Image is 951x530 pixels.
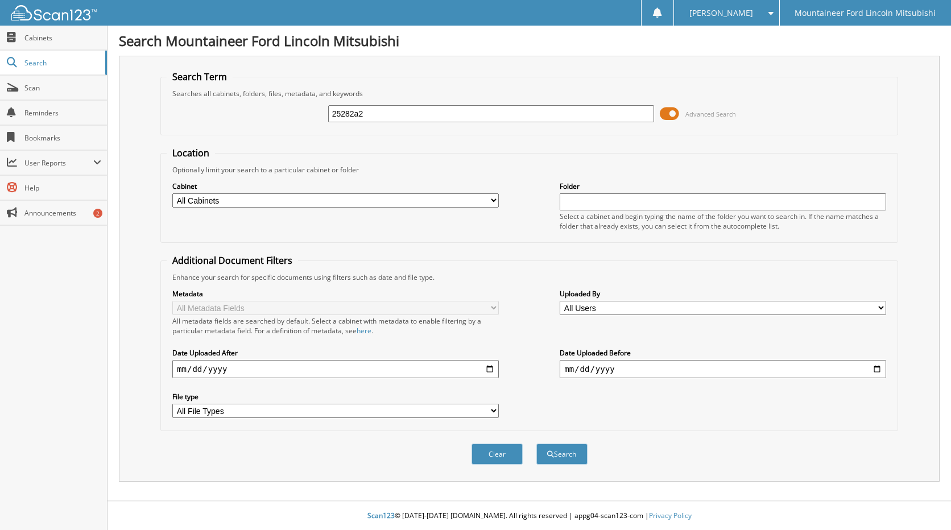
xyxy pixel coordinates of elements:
span: Cabinets [24,33,101,43]
div: 2 [93,209,102,218]
span: Scan [24,83,101,93]
label: File type [172,392,499,401]
span: Advanced Search [685,110,736,118]
span: Help [24,183,101,193]
h1: Search Mountaineer Ford Lincoln Mitsubishi [119,31,940,50]
span: Announcements [24,208,101,218]
label: Folder [560,181,886,191]
label: Uploaded By [560,289,886,299]
div: Select a cabinet and begin typing the name of the folder you want to search in. If the name match... [560,212,886,231]
div: All metadata fields are searched by default. Select a cabinet with metadata to enable filtering b... [172,316,499,336]
label: Date Uploaded Before [560,348,886,358]
a: here [357,326,371,336]
label: Cabinet [172,181,499,191]
button: Clear [472,444,523,465]
div: Optionally limit your search to a particular cabinet or folder [167,165,892,175]
legend: Search Term [167,71,233,83]
span: [PERSON_NAME] [689,10,753,16]
input: start [172,360,499,378]
a: Privacy Policy [649,511,692,520]
legend: Additional Document Filters [167,254,298,267]
legend: Location [167,147,215,159]
label: Date Uploaded After [172,348,499,358]
span: Bookmarks [24,133,101,143]
span: User Reports [24,158,93,168]
span: Search [24,58,100,68]
label: Metadata [172,289,499,299]
span: Reminders [24,108,101,118]
div: Searches all cabinets, folders, files, metadata, and keywords [167,89,892,98]
button: Search [536,444,588,465]
span: Scan123 [367,511,395,520]
div: Enhance your search for specific documents using filters such as date and file type. [167,272,892,282]
img: scan123-logo-white.svg [11,5,97,20]
div: © [DATE]-[DATE] [DOMAIN_NAME]. All rights reserved | appg04-scan123-com | [107,502,951,530]
span: Mountaineer Ford Lincoln Mitsubishi [795,10,936,16]
input: end [560,360,886,378]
